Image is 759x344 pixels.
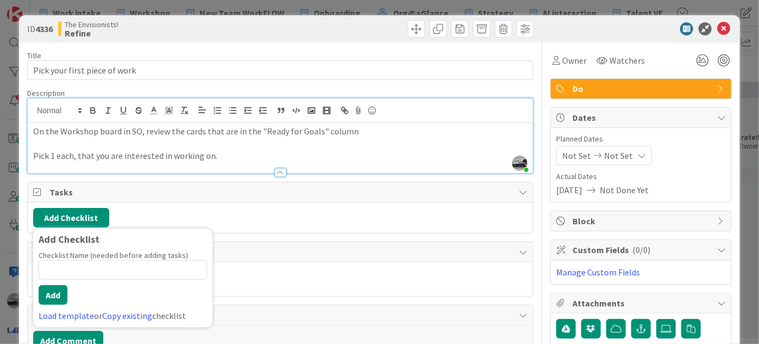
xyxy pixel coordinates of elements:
span: Dates [573,111,712,124]
span: Watchers [609,54,645,67]
label: Checklist Name (needed before adding tasks) [39,250,188,260]
b: Refine [65,29,119,38]
b: 4336 [35,23,53,34]
span: Do [573,82,712,95]
span: Block [573,214,712,228]
button: Add [39,285,67,305]
span: Not Set [562,149,591,162]
span: Tasks [49,186,513,199]
p: Pick 1 each, that you are interested in working on. [33,150,527,162]
span: [DATE] [556,183,582,196]
span: Owner [562,54,587,67]
a: Copy existing [102,310,152,321]
a: Manage Custom Fields [556,267,640,278]
span: Attachments [573,297,712,310]
span: Planned Dates [556,133,726,145]
p: On the Workshop board in SO, review the cards that are in the "Ready for Goals" column [33,125,527,138]
button: Add Checklist [33,208,109,228]
span: Not Done Yet [600,183,649,196]
span: Links [49,245,513,259]
span: ( 0/0 ) [632,244,650,255]
span: Not Set [604,149,633,162]
span: ID [27,22,53,35]
div: or checklist [39,309,207,322]
span: The Envisionists! [65,20,119,29]
input: type card name here... [27,60,533,80]
span: Custom Fields [573,243,712,256]
img: jIClQ55mJEe4la83176FWmfCkxn1SgSj.jpg [512,156,527,171]
div: Add Checklist [39,234,207,245]
span: Comments [49,309,513,322]
label: Title [27,51,41,60]
span: Description [27,88,65,98]
a: Load template [39,310,94,321]
span: Actual Dates [556,171,726,182]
